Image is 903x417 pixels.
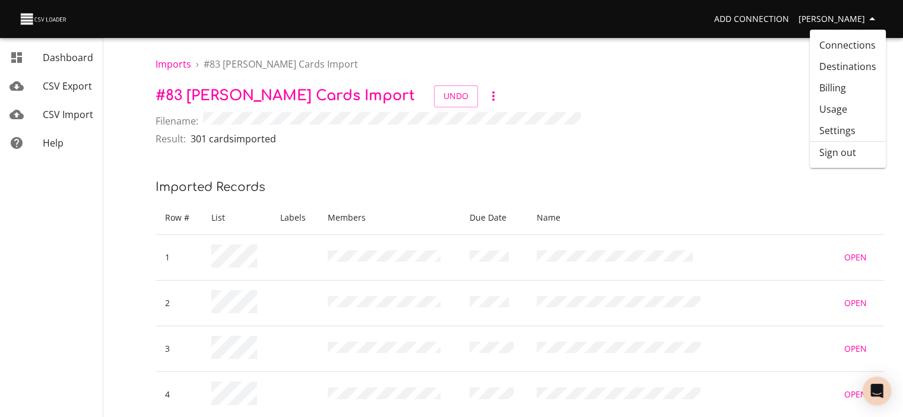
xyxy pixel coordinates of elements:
a: Settings [810,120,886,141]
span: Add Connection [714,12,789,27]
span: Filename: [156,114,198,128]
span: [PERSON_NAME] [799,12,879,27]
span: Open [841,296,870,311]
span: Open [841,250,870,265]
div: Open Intercom Messenger [863,377,891,405]
span: Dashboard [43,51,93,64]
th: Members [318,201,460,235]
span: # 83 [PERSON_NAME] Cards Import [156,88,415,104]
span: Imported records [156,180,265,194]
th: Labels [271,201,318,235]
th: Name [527,201,823,235]
a: Open [837,338,875,360]
a: Open [837,292,875,314]
span: Open [841,387,870,402]
span: CSV Export [43,79,92,93]
button: Undo [434,85,478,107]
button: [PERSON_NAME] [794,8,884,30]
td: 2 [156,280,202,326]
th: Row # [156,201,202,235]
a: Usage [810,98,886,120]
img: CSV Loader [19,11,69,27]
td: 3 [156,326,202,372]
th: Due Date [460,201,528,235]
span: # 83 [PERSON_NAME] Cards Import [204,58,358,71]
a: Connections [810,34,886,56]
th: List [202,201,271,235]
p: 301 cards imported [191,132,276,146]
a: Billing [810,77,886,98]
span: Help [43,136,64,149]
a: Destinations [810,56,886,77]
span: Undo [443,89,468,104]
a: Open [837,384,875,406]
td: 1 [156,234,202,280]
a: Imports [156,58,191,71]
li: Sign out [810,142,886,163]
li: › [196,57,199,71]
span: Result: [156,132,186,146]
a: Add Connection [709,8,794,30]
a: Open [837,247,875,269]
span: CSV Import [43,108,93,121]
span: Open [841,342,870,356]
